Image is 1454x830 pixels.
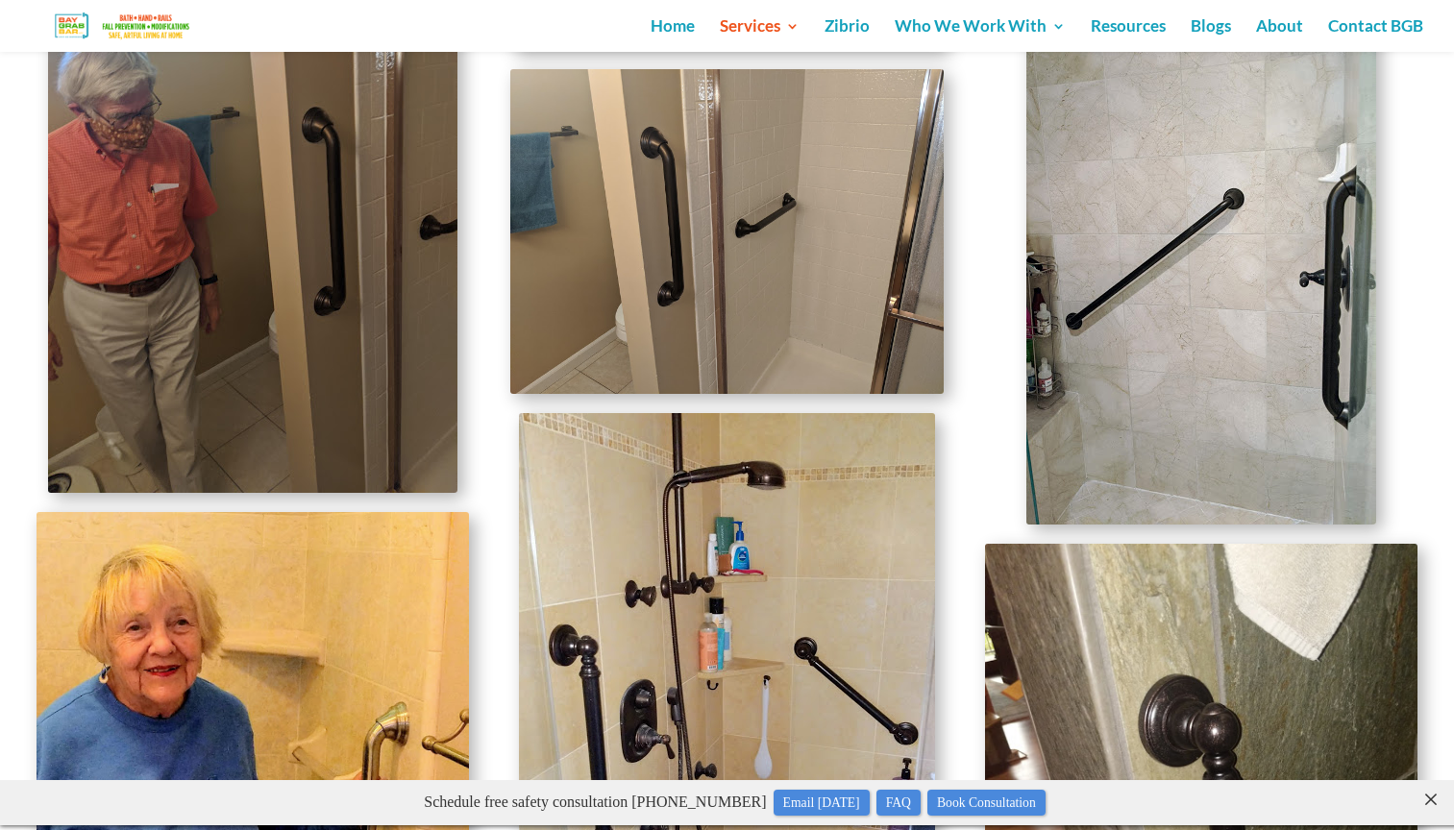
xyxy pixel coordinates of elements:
p: Schedule free safety consultation [PHONE_NUMBER] [46,8,1423,37]
close: × [1421,5,1441,23]
img: Bay Grab Bar [33,9,215,42]
a: Who We Work With [895,19,1066,52]
a: FAQ [876,10,921,36]
a: Email [DATE] [774,10,870,36]
img: BGB - DESIGNER GRAB BARS [510,69,943,393]
a: Zibrio [825,19,870,52]
a: About [1256,19,1303,52]
a: Services [720,19,800,52]
a: Book Consultation [927,10,1046,36]
a: Contact BGB [1328,19,1423,52]
a: Resources [1091,19,1166,52]
a: Blogs [1191,19,1231,52]
a: Home [651,19,695,52]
